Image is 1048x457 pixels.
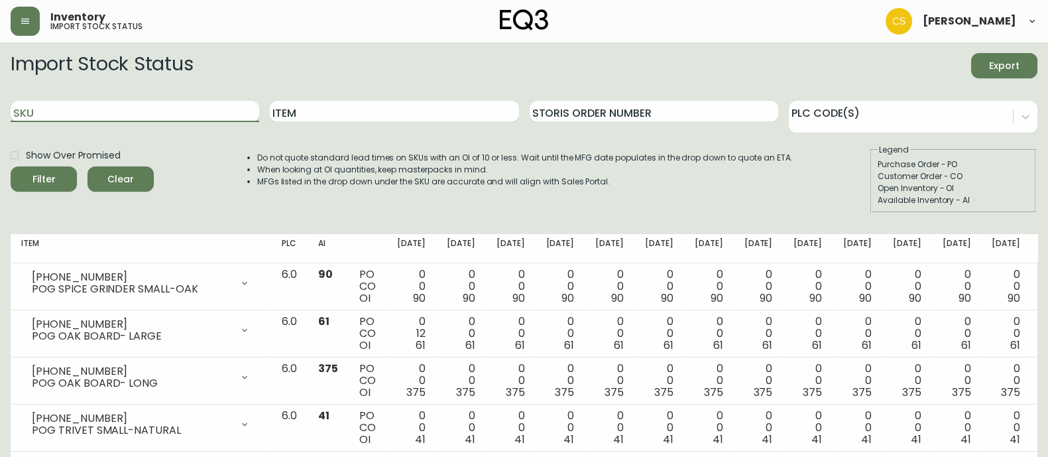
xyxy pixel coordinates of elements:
span: 41 [713,432,723,447]
div: 0 0 [695,316,723,352]
span: Show Over Promised [26,149,121,163]
span: 41 [514,432,525,447]
li: Do not quote standard lead times on SKUs with an OI of 10 or less. Wait until the MFG date popula... [257,152,793,164]
div: [PHONE_NUMBER] [32,365,231,377]
span: 41 [811,432,822,447]
div: 0 0 [645,410,673,446]
div: [PHONE_NUMBER]POG SPICE GRINDER SMALL-OAK [21,269,261,298]
span: 61 [911,338,921,353]
div: 0 12 [397,316,426,352]
th: [DATE] [932,234,982,263]
div: 0 0 [695,410,723,446]
span: 41 [563,432,574,447]
div: 0 0 [397,269,426,304]
span: 375 [318,361,338,376]
span: 375 [852,385,872,400]
td: 6.0 [271,358,308,405]
span: 90 [859,291,872,306]
span: 61 [762,338,772,353]
span: 41 [960,432,970,447]
span: 90 [711,291,723,306]
span: 90 [512,291,525,306]
div: 0 0 [793,410,822,446]
div: PO CO [359,269,376,304]
span: 41 [663,432,673,447]
span: 41 [613,432,624,447]
h2: Import Stock Status [11,53,193,78]
li: When looking at OI quantities, keep masterpacks in mind. [257,164,793,176]
span: 375 [555,385,574,400]
th: Item [11,234,271,263]
span: 90 [809,291,822,306]
span: OI [359,385,371,400]
th: [DATE] [833,234,882,263]
span: Export [982,58,1027,74]
th: [DATE] [783,234,833,263]
th: PLC [271,234,308,263]
span: 61 [465,338,475,353]
h5: import stock status [50,23,143,31]
div: PO CO [359,316,376,352]
th: AI [308,234,349,263]
span: 61 [416,338,426,353]
div: 0 0 [843,363,872,399]
span: 61 [664,338,673,353]
div: 0 0 [744,363,773,399]
th: [DATE] [634,234,684,263]
div: 0 0 [992,410,1020,446]
th: [DATE] [585,234,634,263]
div: 0 0 [595,269,624,304]
div: 0 0 [595,316,624,352]
li: MFGs listed in the drop down under the SKU are accurate and will align with Sales Portal. [257,176,793,188]
div: 0 0 [546,363,574,399]
span: 90 [958,291,970,306]
span: 375 [605,385,624,400]
span: [PERSON_NAME] [923,16,1016,27]
legend: Legend [878,144,910,156]
div: PO CO [359,363,376,399]
div: Customer Order - CO [878,170,1029,182]
span: 375 [803,385,822,400]
div: 0 0 [397,410,426,446]
th: [DATE] [882,234,932,263]
th: [DATE] [535,234,585,263]
div: Available Inventory - AI [878,194,1029,206]
span: 90 [318,267,333,282]
span: 90 [561,291,574,306]
div: [PHONE_NUMBER]POG OAK BOARD- LARGE [21,316,261,345]
span: 61 [812,338,822,353]
span: 375 [406,385,426,400]
span: 61 [564,338,574,353]
span: 375 [506,385,525,400]
span: 375 [1001,385,1020,400]
span: 375 [704,385,723,400]
button: Clear [87,166,154,192]
img: logo [500,9,549,31]
button: Export [971,53,1037,78]
div: 0 0 [893,269,921,304]
div: 0 0 [695,269,723,304]
div: 0 0 [447,363,475,399]
div: 0 0 [595,410,624,446]
div: 0 0 [645,269,673,304]
div: Open Inventory - OI [878,182,1029,194]
span: 61 [713,338,723,353]
div: 0 0 [447,316,475,352]
div: 0 0 [893,363,921,399]
div: 0 0 [843,316,872,352]
div: [PHONE_NUMBER]POG OAK BOARD- LONG [21,363,261,392]
div: 0 0 [793,363,822,399]
th: [DATE] [486,234,536,263]
span: 41 [861,432,872,447]
div: PO CO [359,410,376,446]
div: 0 0 [893,410,921,446]
th: [DATE] [734,234,784,263]
div: 0 0 [744,410,773,446]
td: 6.0 [271,263,308,310]
div: 0 0 [496,316,525,352]
div: [PHONE_NUMBER] [32,413,231,424]
div: 0 0 [447,410,475,446]
div: 0 0 [793,316,822,352]
span: 90 [760,291,772,306]
span: 61 [614,338,624,353]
